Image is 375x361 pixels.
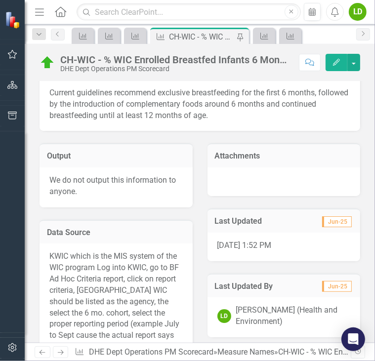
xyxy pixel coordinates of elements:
a: Measure Names [217,347,274,357]
h3: Data Source [47,228,185,237]
div: CH-WIC - % WIC Enrolled Breastfed Infants 6 Months and Older [169,31,234,43]
div: Open Intercom Messenger [341,327,365,351]
div: LD [217,309,231,323]
img: ClearPoint Strategy [5,11,22,29]
input: Search ClearPoint... [77,3,300,21]
div: DHE Dept Operations PM Scorecard [60,65,289,73]
button: LD [349,3,367,21]
a: DHE Dept Operations PM Scorecard [89,347,213,357]
div: » » [75,347,350,358]
img: On Target [40,55,55,71]
div: CH-WIC - % WIC Enrolled Breastfed Infants 6 Months and Older [60,54,289,65]
div: [PERSON_NAME] (Health and Environment) [236,305,351,327]
span: Jun-25 [322,281,352,292]
span: Current guidelines recommend exclusive breastfeeding for the first 6 months, followed by the intr... [49,88,348,120]
h3: Last Updated [215,217,299,226]
div: [DATE] 1:52 PM [208,233,361,261]
h3: Last Updated By [215,282,305,291]
span: Jun-25 [322,216,352,227]
h3: Output [47,152,185,160]
p: We do not output this information to anyone. [49,175,183,198]
h3: Attachments [215,152,353,160]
